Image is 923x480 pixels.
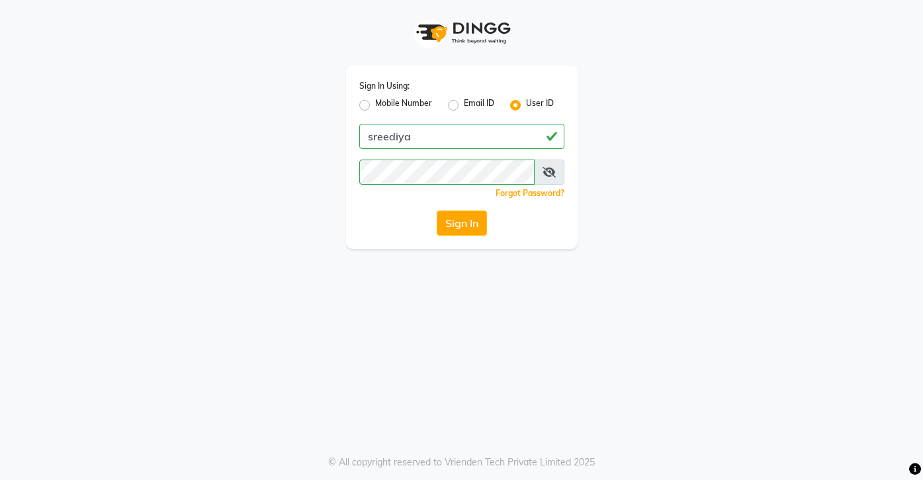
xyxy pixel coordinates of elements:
input: Username [359,124,564,149]
button: Sign In [437,211,487,236]
input: Username [359,160,535,185]
label: Mobile Number [375,97,432,113]
label: Email ID [464,97,494,113]
label: User ID [526,97,554,113]
a: Forgot Password? [496,188,564,198]
img: logo1.svg [409,13,515,52]
label: Sign In Using: [359,80,410,92]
